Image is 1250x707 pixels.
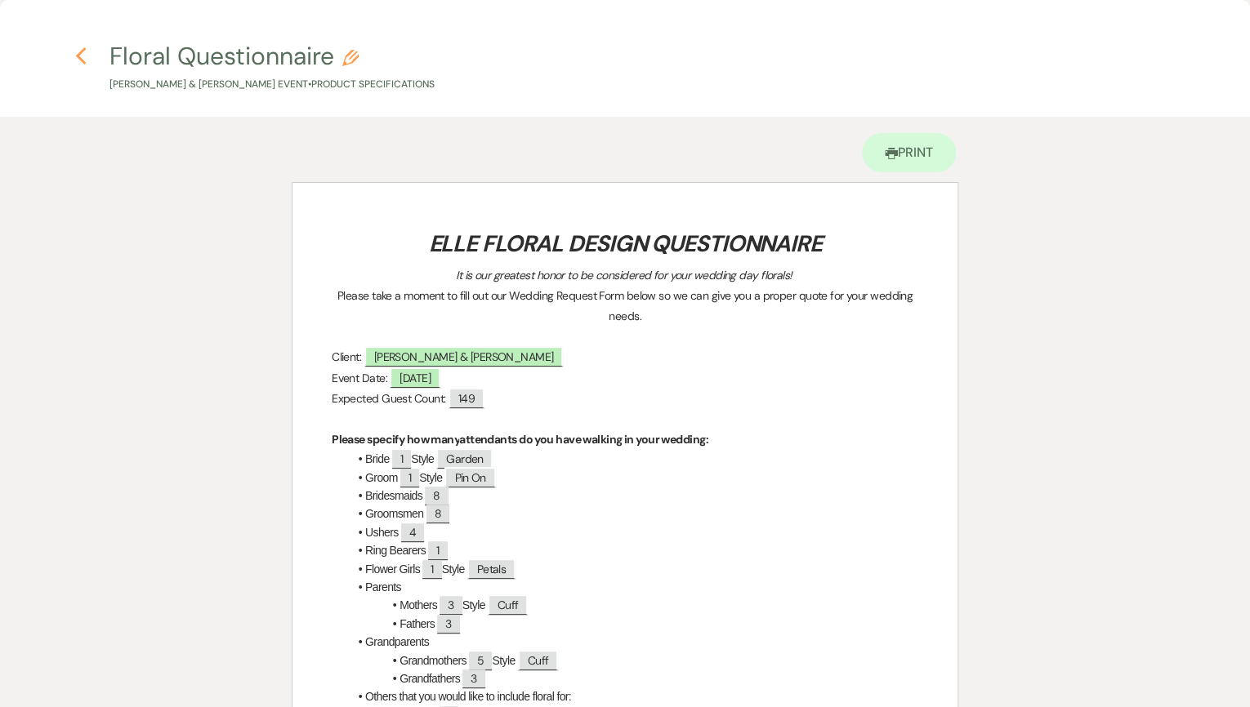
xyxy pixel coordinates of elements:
span: 149 [449,388,484,408]
span: 8 [425,487,448,505]
span: 1 [428,541,447,560]
li: Bridesmaids [348,487,918,505]
span: 3 [437,615,459,634]
strong: attendants do you have walking in your wedding [459,432,705,447]
p: Please take a moment to fill out our Wedding Request Form below so we can give you a proper quote... [332,286,918,327]
span: 1 [392,450,411,469]
li: Flower Girls Style [348,560,918,578]
li: Mothers Style [348,596,918,614]
span: 5 [469,651,492,670]
span: 1 [400,469,419,487]
strong: : [705,432,708,447]
em: It is our greatest honor to be considered for your wedding day florals! [456,268,791,282]
li: Grandmothers Style [348,651,918,669]
span: Garden [436,448,493,469]
span: [PERSON_NAME] & [PERSON_NAME] [364,346,564,367]
li: Others that you would like to include floral for: [348,687,918,705]
span: Cuff [518,650,558,670]
span: Cuff [488,594,528,615]
li: Ring Bearers [348,541,918,559]
p: Client: [332,347,918,367]
span: 1 [422,560,441,579]
li: Bride Style [348,450,918,468]
span: 8 [426,505,449,523]
span: Petals [467,558,516,579]
li: Groomsmen [348,505,918,522]
p: [PERSON_NAME] & [PERSON_NAME] Event • Product Specifications [109,77,435,92]
em: ELLE FLORAL DESIGN QUESTIONNAIRE [428,229,821,259]
li: Parents [348,578,918,596]
span: [DATE] [390,367,440,388]
li: Fathers [348,615,918,633]
li: Groom Style [348,469,918,487]
p: Expected Guest Count: [332,389,918,409]
li: Grandparents [348,633,918,651]
li: Grandfathers [348,669,918,687]
button: Floral Questionnaire[PERSON_NAME] & [PERSON_NAME] Event•Product Specifications [109,44,435,92]
p: Event Date: [332,368,918,389]
li: Ushers [348,523,918,541]
span: 3 [440,596,462,615]
strong: Please specify how many [332,432,459,447]
span: 3 [462,669,484,688]
span: 4 [401,523,424,542]
a: Print [862,133,956,172]
span: Pin On [444,467,495,487]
